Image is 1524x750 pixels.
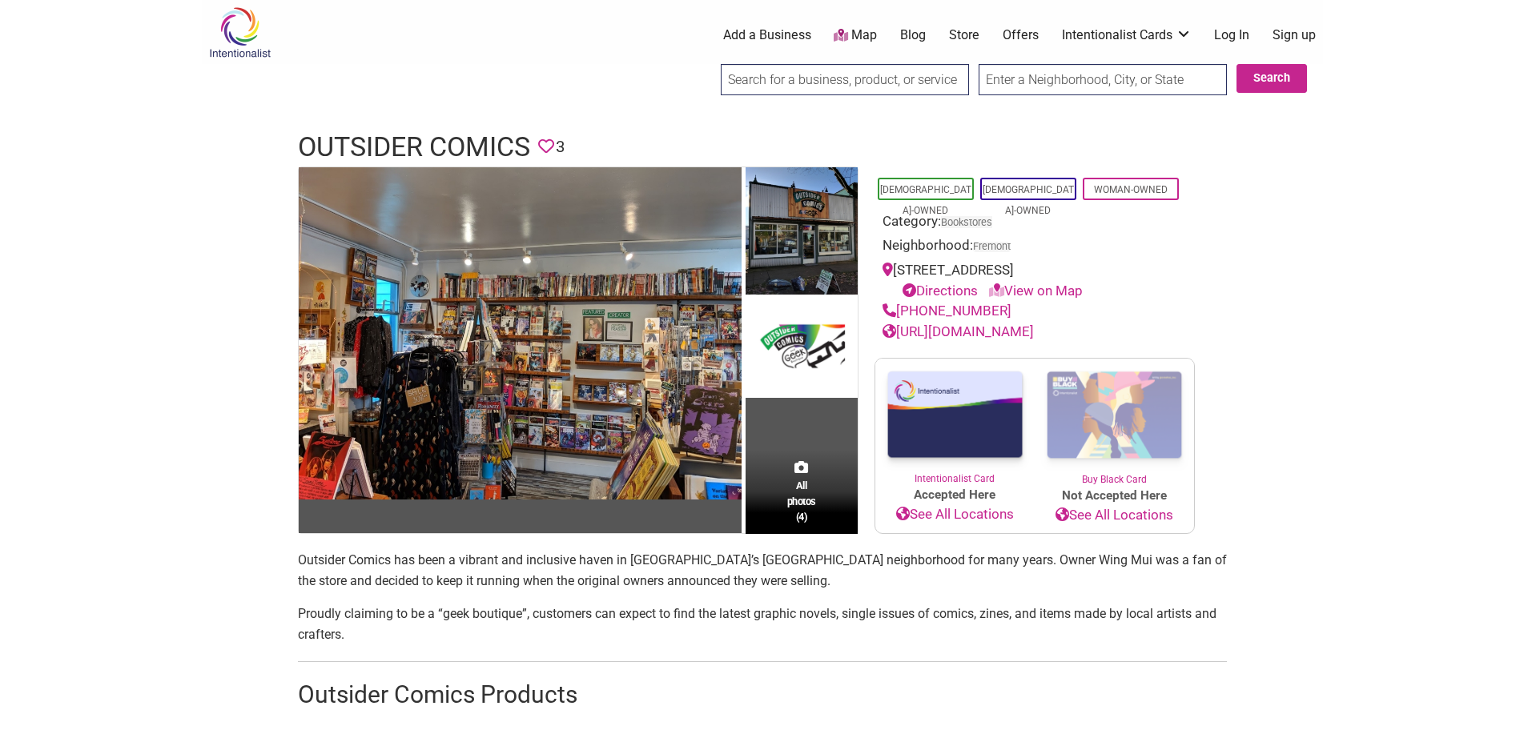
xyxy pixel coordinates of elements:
[875,504,1035,525] a: See All Locations
[883,211,1187,236] div: Category:
[903,283,978,299] a: Directions
[299,167,742,499] img: Outsider Comics
[556,134,565,159] span: 3
[973,242,1011,252] span: Fremont
[746,167,858,299] img: Outsider Comics
[883,323,1034,339] a: [URL][DOMAIN_NAME]
[875,359,1035,471] img: Intentionalist Card
[1035,505,1194,526] a: See All Locations
[1035,359,1194,487] a: Buy Black Card
[298,604,1227,644] p: Proudly claiming to be a “geek boutique”, customers can expect to find the latest graphic novels,...
[875,359,1035,486] a: Intentionalist Card
[298,678,1227,712] h2: Outsider Comics Products
[949,26,979,44] a: Store
[746,299,858,398] img: Outsider Comics
[202,6,278,58] img: Intentionalist
[883,260,1187,301] div: [STREET_ADDRESS]
[298,550,1227,591] p: Outsider Comics has been a vibrant and inclusive haven in [GEOGRAPHIC_DATA]’s [GEOGRAPHIC_DATA] n...
[900,26,926,44] a: Blog
[721,64,969,95] input: Search for a business, product, or service
[1035,487,1194,505] span: Not Accepted Here
[1062,26,1192,44] a: Intentionalist Cards
[723,26,811,44] a: Add a Business
[1273,26,1316,44] a: Sign up
[883,303,1011,319] a: [PHONE_NUMBER]
[941,216,992,228] a: Bookstores
[880,184,971,216] a: [DEMOGRAPHIC_DATA]-Owned
[787,478,816,523] span: All photos (4)
[983,184,1074,216] a: [DEMOGRAPHIC_DATA]-Owned
[298,128,530,166] h1: Outsider Comics
[989,283,1083,299] a: View on Map
[883,235,1187,260] div: Neighborhood:
[834,26,877,45] a: Map
[979,64,1227,95] input: Enter a Neighborhood, City, or State
[1236,64,1307,93] button: Search
[875,486,1035,504] span: Accepted Here
[1094,184,1168,195] a: Woman-Owned
[1214,26,1249,44] a: Log In
[1003,26,1039,44] a: Offers
[1035,359,1194,472] img: Buy Black Card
